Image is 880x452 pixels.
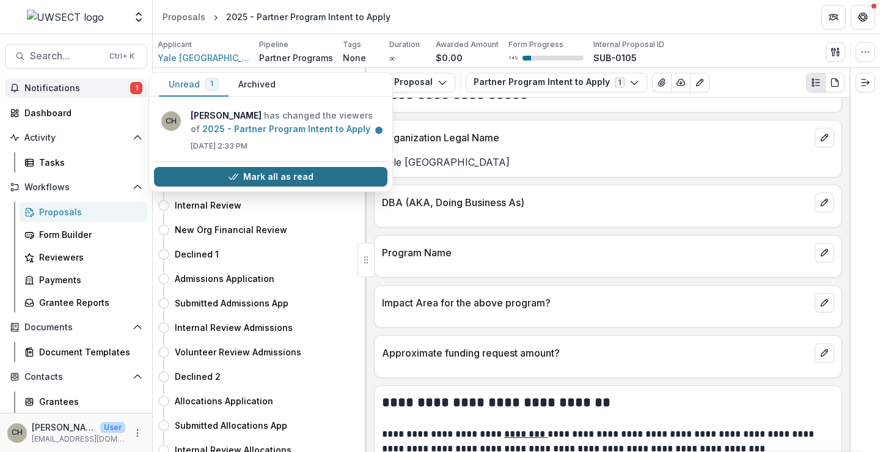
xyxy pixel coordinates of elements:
p: ∞ [389,51,395,64]
div: Proposals [163,10,205,23]
p: 14 % [508,54,518,62]
h4: Internal Review Admissions [175,321,293,334]
button: Search... [5,44,147,69]
div: Proposals [39,206,137,218]
a: Document Templates [20,342,147,362]
button: Open Workflows [5,177,147,197]
button: Open Activity [5,128,147,147]
a: 2025 - Partner Program Intent to Apply [202,124,370,134]
p: Yale [GEOGRAPHIC_DATA] [382,155,834,169]
div: Payments [39,273,137,286]
a: Dashboard [5,103,147,123]
button: Partners [821,5,846,29]
h4: Declined 2 [175,370,221,383]
p: DBA (AKA, Doing Business As) [382,195,810,210]
div: 2025 - Partner Program Intent to Apply [226,10,391,23]
div: Reviewers [39,251,137,264]
button: PDF view [825,73,845,92]
a: Yale [GEOGRAPHIC_DATA] [158,51,249,64]
p: Duration [389,39,420,50]
p: Internal Proposal ID [593,39,664,50]
a: Payments [20,270,147,290]
div: Form Builder [39,228,137,241]
h4: Submitted Admissions App [175,297,288,309]
div: Dashboard [24,106,137,119]
button: Open Contacts [5,367,147,387]
span: Search... [30,50,102,62]
p: Tags [343,39,361,50]
button: Proposal [372,73,455,92]
p: Partner Programs [259,51,333,64]
h4: Allocations Application [175,395,273,407]
span: Contacts [24,372,128,382]
p: SUB-0105 [593,51,637,64]
button: edit [815,343,834,363]
p: Impact Area for the above program? [382,295,810,310]
p: [PERSON_NAME] [32,421,95,434]
button: Get Help [851,5,875,29]
p: $0.00 [436,51,463,64]
p: User [100,422,125,433]
span: Documents [24,322,128,333]
a: Reviewers [20,247,147,267]
div: Document Templates [39,346,137,358]
img: UWSECT logo [27,10,104,24]
p: [EMAIL_ADDRESS][DOMAIN_NAME] [32,434,125,445]
a: Grantee Reports [20,292,147,313]
button: Open Documents [5,317,147,337]
button: Edit as form [690,73,710,92]
div: Carli Herz [12,429,23,437]
p: Organization Legal Name [382,130,810,145]
p: Applicant [158,39,192,50]
p: Awarded Amount [436,39,499,50]
div: Ctrl + K [107,50,137,63]
button: edit [815,193,834,212]
p: Approximate funding request amount? [382,346,810,360]
p: Form Progress [508,39,563,50]
h4: New Org Financial Review [175,223,287,236]
h4: Declined 1 [175,248,219,261]
a: Tasks [20,152,147,172]
button: Mark all as read [154,167,387,187]
h4: Volunteer Review Admissions [175,346,301,358]
button: Expand right [856,73,875,92]
h4: Admissions Application [175,272,274,285]
button: Open entity switcher [130,5,147,29]
span: Notifications [24,83,130,94]
a: Proposals [20,202,147,222]
p: Program Name [382,245,810,260]
h4: Internal Review [175,199,241,212]
a: Proposals [158,8,210,26]
button: Unread [159,73,229,97]
h4: Submitted Allocations App [175,419,287,432]
span: Activity [24,133,128,143]
span: 1 [210,80,213,88]
button: edit [815,293,834,313]
span: Workflows [24,182,128,193]
button: Archived [229,73,285,97]
button: More [130,426,145,440]
a: Grantees [20,391,147,412]
a: Form Builder [20,224,147,245]
button: Plaintext view [806,73,826,92]
button: edit [815,128,834,147]
div: Grantee Reports [39,296,137,309]
p: has changed the viewers of [191,109,380,136]
button: edit [815,243,834,262]
button: View Attached Files [652,73,672,92]
button: Notifications1 [5,78,147,98]
span: 1 [130,82,142,94]
p: Pipeline [259,39,288,50]
div: Grantees [39,395,137,408]
div: Tasks [39,156,137,169]
p: None [343,51,366,64]
nav: breadcrumb [158,8,395,26]
button: Partner Program Intent to Apply1 [466,73,647,92]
